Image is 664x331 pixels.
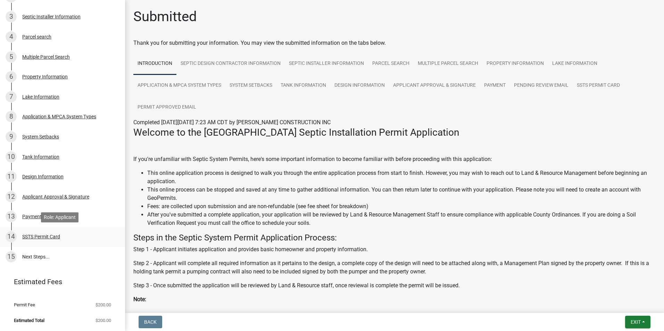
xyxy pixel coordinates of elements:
span: $200.00 [96,303,111,307]
p: Step 2 - Applicant will complete all required information as it pertains to the design, a complet... [133,259,656,276]
div: Lake Information [22,94,59,99]
a: Septic Design Contractor Information [176,53,285,75]
div: System Setbacks [22,134,59,139]
div: 11 [6,171,17,182]
a: Lake Information [548,53,601,75]
div: 10 [6,151,17,162]
div: 14 [6,231,17,242]
a: System Setbacks [225,75,276,97]
div: Design Information [22,174,64,179]
div: 5 [6,51,17,62]
div: Parcel search [22,34,51,39]
p: Step 3 - Once submitted the application will be reviewed by Land & Resource staff, once reviewal ... [133,281,656,290]
a: Pending review Email [510,75,573,97]
span: Back [144,319,157,325]
div: 12 [6,191,17,202]
div: Application & MPCA System Types [22,114,96,119]
button: Back [139,316,162,328]
a: Applicant Approval & Signature [389,75,480,97]
li: Fees: are collected upon submission and are non-refundable (see fee sheet for breakdown) [147,202,656,211]
div: 4 [6,31,17,42]
div: SSTS Permit Card [22,234,60,239]
p: Step 1 - Applicant initiates application and provides basic homeowner and property information. [133,245,656,254]
div: Thank you for submitting your information. You may view the submitted information on the tabs below. [133,39,656,47]
div: 7 [6,91,17,102]
div: 9 [6,131,17,142]
a: Property Information [482,53,548,75]
a: Application & MPCA System Types [133,75,225,97]
button: Exit [625,316,650,328]
div: Applicant Approval & Signature [22,194,89,199]
div: Tank Information [22,154,59,159]
span: Permit Fee [14,303,35,307]
a: Payment [480,75,510,97]
h4: Steps in the Septic System Permit Application Process: [133,233,656,243]
a: Design Information [330,75,389,97]
h3: Welcome to the [GEOGRAPHIC_DATA] Septic Installation Permit Application [133,127,656,138]
a: Septic Installer Information [285,53,368,75]
a: Multiple Parcel Search [414,53,482,75]
p: If you're unfamiliar with Septic System Permits, here's some important information to become fami... [133,155,656,163]
a: Introduction [133,53,176,75]
a: Estimated Fees [6,275,114,289]
div: Multiple Parcel Search [22,54,70,59]
li: This online process can be stopped and saved at any time to gather additional information. You ca... [147,186,656,202]
div: 15 [6,251,17,262]
span: Exit [631,319,641,325]
div: 8 [6,111,17,122]
a: Parcel search [368,53,414,75]
div: 3 [6,11,17,22]
span: Estimated Total [14,318,44,323]
li: This online application process is designed to walk you through the entire application process fr... [147,169,656,186]
strong: Note: [133,296,146,303]
div: Role: Applicant [41,212,78,222]
span: $200.00 [96,318,111,323]
h1: Submitted [133,8,197,25]
span: Completed [DATE][DATE] 7:23 AM CDT by [PERSON_NAME] CONSTRUCTION INC [133,119,331,126]
li: All permits are valid for 1 year from date of issuance. [147,309,656,317]
div: Payment [22,214,42,219]
a: Permit Approved Email [133,96,200,119]
div: Septic Installer Information [22,14,81,19]
a: Tank Information [276,75,330,97]
div: 6 [6,71,17,82]
li: After you've submitted a complete application, your application will be reviewed by Land & Resour... [147,211,656,227]
div: Property Information [22,74,68,79]
div: 13 [6,211,17,222]
a: SSTS Permit Card [573,75,624,97]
